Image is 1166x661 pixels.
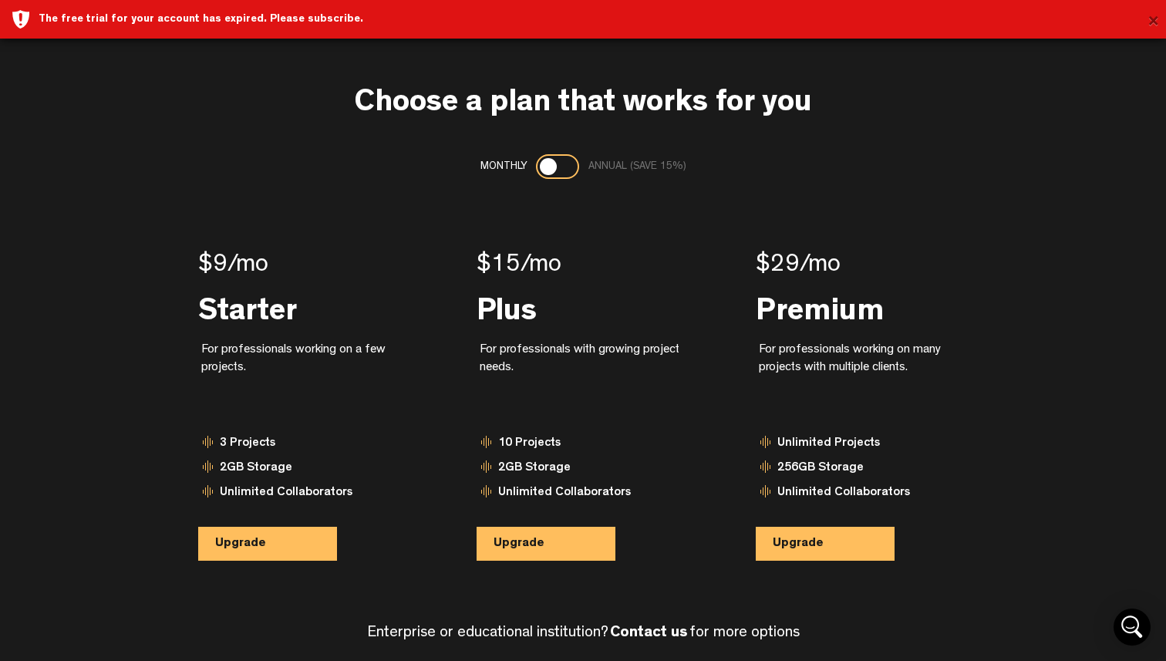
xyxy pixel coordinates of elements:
span: /mo [800,254,841,278]
span: $29 [756,254,800,278]
span: Upgrade [773,538,824,550]
div: Unlimited Collaborators [198,484,410,508]
div: Unlimited Projects [756,434,968,459]
h3: Choose a plan that works for you [354,88,812,122]
div: $9/mo Starter For professionals working on a few projects. 3 Projects 2GB Storage Unlimited Colla... [165,204,443,608]
button: Upgrade [477,527,615,561]
div: Annual (save 15%) [588,154,686,179]
div: 2GB Storage [477,459,689,484]
span: $9 [198,254,227,278]
button: × [1147,7,1159,38]
span: /mo [521,254,561,278]
div: 256GB Storage [756,459,968,484]
div: 10 Projects [477,434,689,459]
button: Upgrade [756,527,895,561]
h4: Enterprise or educational institution? for more options [367,625,800,642]
button: Upgrade [198,527,337,561]
div: Unlimited Collaborators [756,484,968,508]
div: $15/mo Plus For professionals with growing project needs. 10 Projects 2GB Storage Unlimited Colla... [443,204,722,608]
span: Upgrade [494,538,544,550]
div: The free trial for your account has expired. Please subscribe. [39,12,1154,27]
div: Plus [477,292,689,323]
div: Open Intercom Messenger [1114,609,1151,646]
div: Starter [198,292,410,323]
div: Monthly [480,154,527,179]
span: /mo [227,254,268,278]
a: Contact us [610,626,688,641]
span: $15 [477,254,521,278]
span: Upgrade [215,538,266,550]
div: $29/mo Premium For professionals working on many projects with multiple clients. Unlimited Projec... [723,204,1001,608]
div: For professionals with growing project needs. [480,342,689,405]
div: For professionals working on a few projects. [201,342,410,405]
div: Unlimited Collaborators [477,484,689,508]
div: For professionals working on many projects with multiple clients. [759,342,968,405]
div: 3 Projects [198,434,410,459]
div: Premium [756,292,968,323]
div: 2GB Storage [198,459,410,484]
